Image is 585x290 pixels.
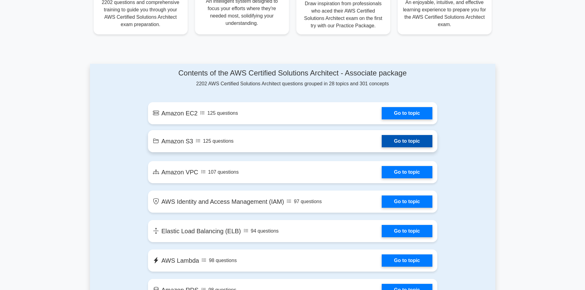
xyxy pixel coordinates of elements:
[148,69,437,87] div: 2202 AWS Certified Solutions Architect questions grouped in 28 topics and 301 concepts
[382,107,432,119] a: Go to topic
[382,166,432,178] a: Go to topic
[148,69,437,78] h4: Contents of the AWS Certified Solutions Architect - Associate package
[382,195,432,208] a: Go to topic
[382,225,432,237] a: Go to topic
[382,254,432,267] a: Go to topic
[382,135,432,147] a: Go to topic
